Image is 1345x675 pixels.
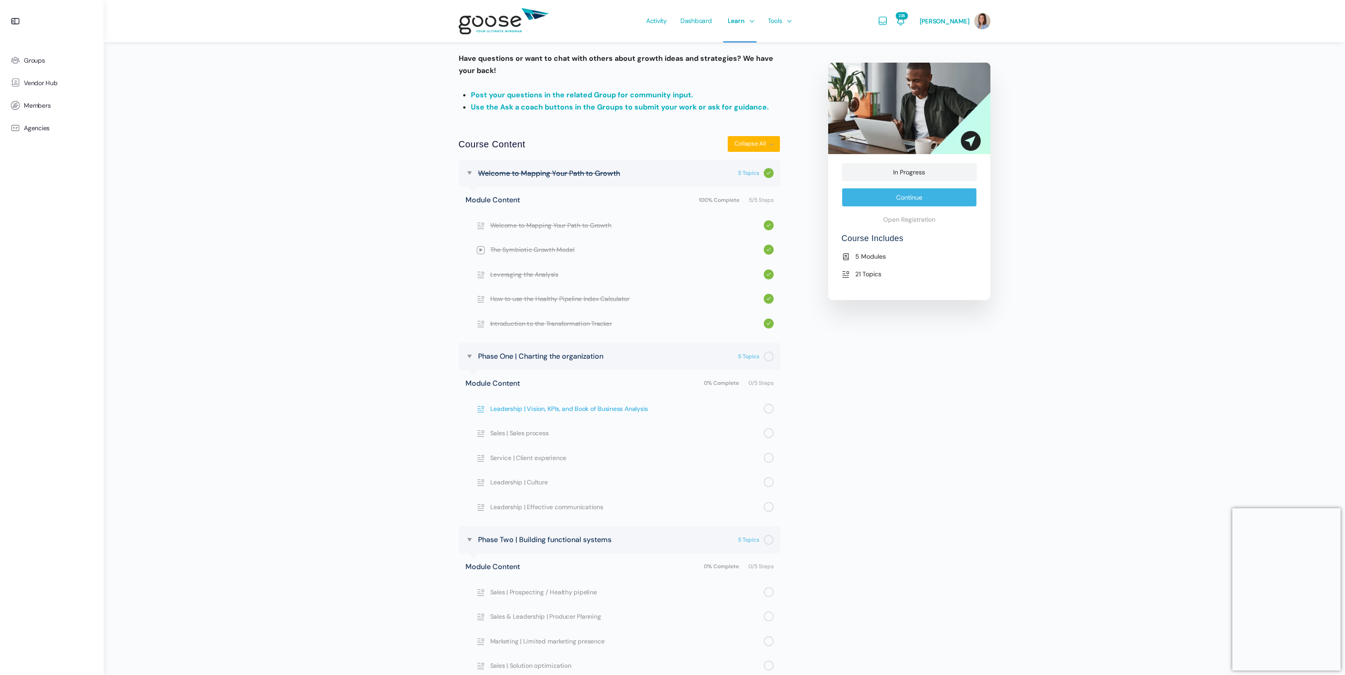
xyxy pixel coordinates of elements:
div: Completed [764,294,774,304]
div: Completed [764,319,774,328]
a: Post your questions in the related Group for community input. [471,90,693,100]
div: Completed [764,269,774,279]
span: Groups [24,57,45,64]
span: 100% Complete [699,197,744,203]
span: Leadership | Culture [490,477,764,487]
div: Not completed [764,428,774,438]
div: Not started [764,351,774,361]
button: Collapse All [727,136,780,152]
span: Module Content [465,561,520,573]
span: The Symbiotic Growth Model [490,245,764,255]
span: 0% Complete [704,380,744,386]
a: Agencies [5,117,99,139]
a: Not completed Sales | Prospecting / Healthy pipeline [459,580,780,604]
span: Sales | Sales process [490,428,764,438]
li: 5 Modules [842,251,977,262]
a: Completed Welcome to Mapping Your Path to Growth [459,213,780,237]
span: Leadership | Effective communications [490,502,764,512]
span: Welcome to Mapping Your Path to Growth [490,220,764,230]
a: Completed Introduction to the Transformation Tracker [459,311,780,336]
span: Vendor Hub [24,79,58,87]
span: 0% Complete [704,564,744,569]
div: Not completed [764,477,774,487]
a: Not completed Leadership | Culture [459,470,780,494]
span: 0/5 Steps [748,564,774,569]
div: Completed [764,220,774,230]
div: Not completed [764,611,774,621]
strong: Have questions or want to chat with others about growth ideas and strategies? We have your back! [459,54,773,75]
div: Not completed [764,404,774,414]
span: Leadership | Vision, KPIs, and Book of Business Analysis [490,404,764,414]
span: Sales | Solution optimization [490,661,764,670]
a: Completed The Symbiotic Growth Model [459,237,780,262]
a: Not started Phase Two | Building functional systems 5 Topics [474,534,774,546]
a: Completed Leveraging the Analysis [459,262,780,287]
div: In Progress [842,163,977,181]
a: Not started Phase One | Charting the organization 5 Topics [474,350,774,363]
iframe: Chat Widget [1143,562,1345,675]
a: Not completed Service | Client experience [459,446,780,470]
h2: Course Content [459,137,525,151]
span: Agencies [24,124,50,132]
span: Introduction to the Transformation Tracker [490,319,764,328]
div: Not completed [764,636,774,646]
span: Service | Client experience [490,453,764,463]
span: Welcome to Mapping Your Path to Growth [478,167,620,179]
span: Leveraging the Analysis [490,269,764,279]
span: 5/5 Steps [749,197,774,203]
a: Not completed Marketing | Limited marketing presence [459,629,780,653]
span: Collapse All [734,140,770,147]
a: Continue [842,188,977,207]
span: How to use the Healthy Pipeline Index Calculator [490,294,764,304]
span: Phase One | Charting the organization [478,350,603,362]
a: Use the Ask a coach buttons in the Groups to submit your work or ask for guidance. [471,102,769,112]
span: [PERSON_NAME] [920,17,970,25]
div: Not started [764,535,774,545]
a: Not completed Leadership | Effective communications [459,495,780,519]
span: Sales | Prospecting / Healthy pipeline [490,587,764,597]
a: Members [5,94,99,117]
div: Completed [764,245,774,255]
a: Completed Welcome to Mapping Your Path to Growth 5 Topics [474,167,774,179]
h4: Course Includes [842,233,977,251]
span: 5 Topics [738,536,759,543]
a: Not completed Leadership | Vision, KPIs, and Book of Business Analysis [459,397,780,421]
span: Module Content [465,377,520,389]
span: Sales & Leadership | Producer Planning [490,611,764,621]
div: Not completed [764,661,774,670]
span: Members [24,102,50,109]
a: Vendor Hub [5,72,99,94]
div: Not completed [764,453,774,463]
span: 5 Topics [738,353,759,360]
div: Completed [764,168,774,178]
span: Phase Two | Building functional systems [478,534,611,546]
li: 21 Topics [842,269,977,279]
a: Not completed Sales | Sales process [459,421,780,445]
a: Groups [5,49,99,72]
iframe: Popup CTA [1232,508,1340,670]
span: Marketing | Limited marketing presence [490,636,764,646]
div: Not completed [764,587,774,597]
a: Completed How to use the Healthy Pipeline Index Calculator [459,287,780,311]
span: 0/5 Steps [748,380,774,386]
div: Not completed [764,502,774,512]
span: Module Content [465,194,520,206]
span: 5 Topics [738,169,759,177]
a: Not completed Sales & Leadership | Producer Planning [459,604,780,629]
span: 235 [896,12,907,19]
span: Open Registration [883,215,935,224]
